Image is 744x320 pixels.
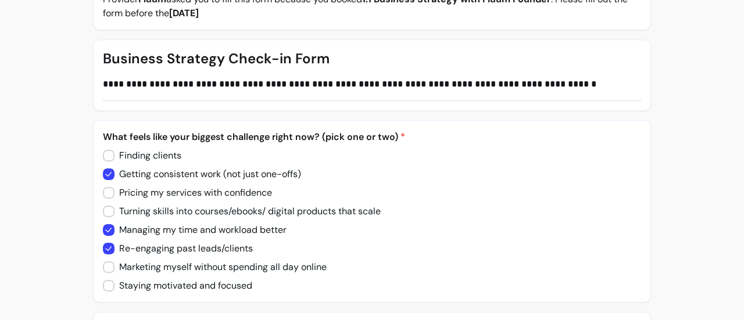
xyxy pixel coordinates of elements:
[103,200,392,223] input: Turning skills into courses/ebooks/ digital products that scale
[103,274,263,297] input: Staying motivated and focused
[103,163,313,186] input: Getting consistent work (not just one-offs)
[103,256,337,279] input: Marketing myself without spending all day online
[103,144,191,167] input: Finding clients
[103,237,262,260] input: Re-engaging past leads/clients
[103,181,284,204] input: Pricing my services with confidence
[103,130,641,144] p: What feels like your biggest challenge right now? (pick one or two)
[103,49,641,68] p: Business Strategy Check-in Form
[103,218,297,242] input: Managing my time and workload better
[169,7,199,19] b: [DATE]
